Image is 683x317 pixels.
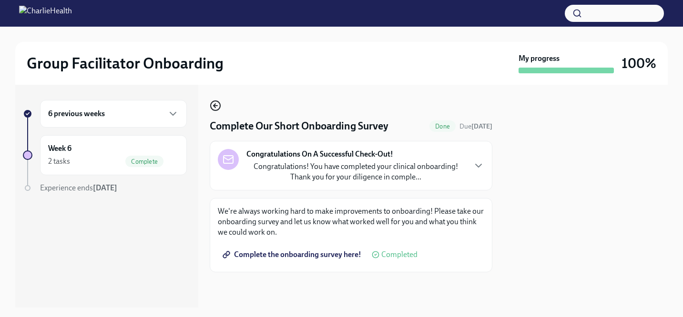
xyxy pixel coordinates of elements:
p: Congratulations! You have completed your clinical onboarding! Thank you for your diligence in com... [246,161,465,182]
span: Completed [381,251,418,258]
span: Experience ends [40,183,117,192]
h6: 6 previous weeks [48,109,105,119]
h6: Week 6 [48,143,71,154]
strong: My progress [519,53,560,64]
img: CharlieHealth [19,6,72,21]
span: Complete the onboarding survey here! [224,250,361,259]
span: Due [459,122,492,130]
a: Complete the onboarding survey here! [218,245,368,264]
span: Done [429,123,456,130]
p: We're always working hard to make improvements to onboarding! Please take our onboarding survey a... [218,206,484,238]
span: Complete [125,158,163,165]
div: 2 tasks [48,156,70,167]
span: October 14th, 2025 10:00 [459,122,492,131]
h2: Group Facilitator Onboarding [27,54,224,73]
a: Week 62 tasksComplete [23,135,187,175]
h4: Complete Our Short Onboarding Survey [210,119,388,133]
strong: [DATE] [471,122,492,130]
strong: [DATE] [93,183,117,192]
h3: 100% [622,55,656,72]
strong: Congratulations On A Successful Check-Out! [246,149,393,159]
div: 6 previous weeks [40,100,187,128]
